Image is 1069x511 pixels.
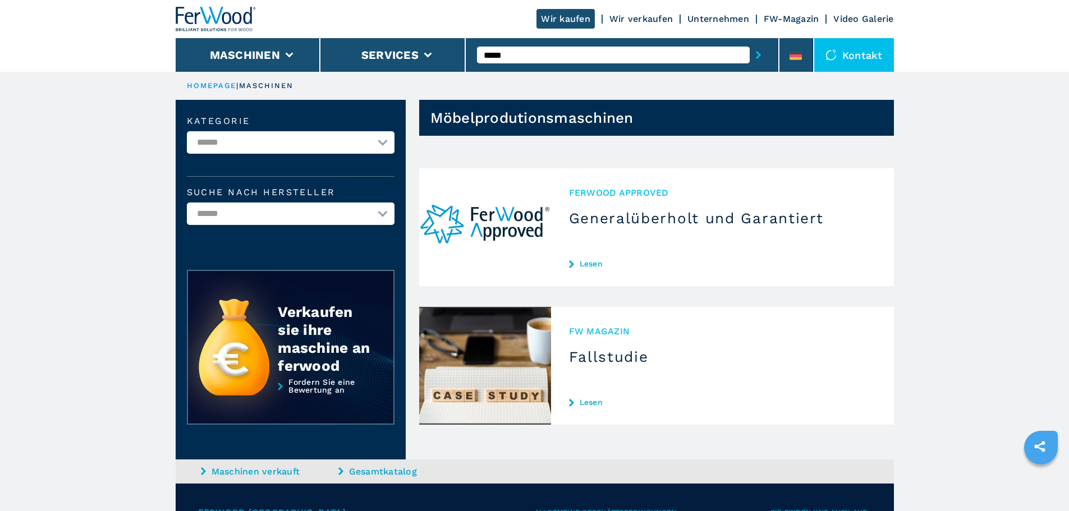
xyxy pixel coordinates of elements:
img: Fallstudie [419,307,551,425]
p: maschinen [239,81,294,91]
span: | [236,81,238,90]
img: Ferwood [176,7,256,31]
span: Ferwood Approved [569,186,876,199]
a: Lesen [569,398,876,407]
a: HOMEPAGE [187,81,237,90]
a: Maschinen verkauft [201,465,336,478]
label: Suche nach Hersteller [187,188,394,197]
h3: Generalüberholt und Garantiert [569,209,876,227]
div: Verkaufen sie ihre maschine an ferwood [278,303,371,375]
button: Services [361,48,419,62]
a: Wir verkaufen [609,13,673,24]
label: Kategorie [187,117,394,126]
span: FW MAGAZIN [569,325,876,338]
a: Gesamtkatalog [338,465,473,478]
a: Lesen [569,259,876,268]
a: Fordern Sie eine Bewertung an [187,378,394,425]
iframe: Chat [1021,461,1061,503]
a: sharethis [1026,432,1054,461]
a: Video Galerie [833,13,893,24]
h1: Möbelprodutionsmaschinen [430,109,634,127]
a: FW-Magazin [764,13,819,24]
img: Kontakt [825,49,837,61]
h3: Fallstudie [569,348,876,366]
img: Generalüberholt und Garantiert [419,168,551,286]
button: Maschinen [210,48,280,62]
a: Unternehmen [687,13,749,24]
a: Wir kaufen [536,9,595,29]
button: submit-button [750,42,767,68]
div: Kontakt [814,38,894,72]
